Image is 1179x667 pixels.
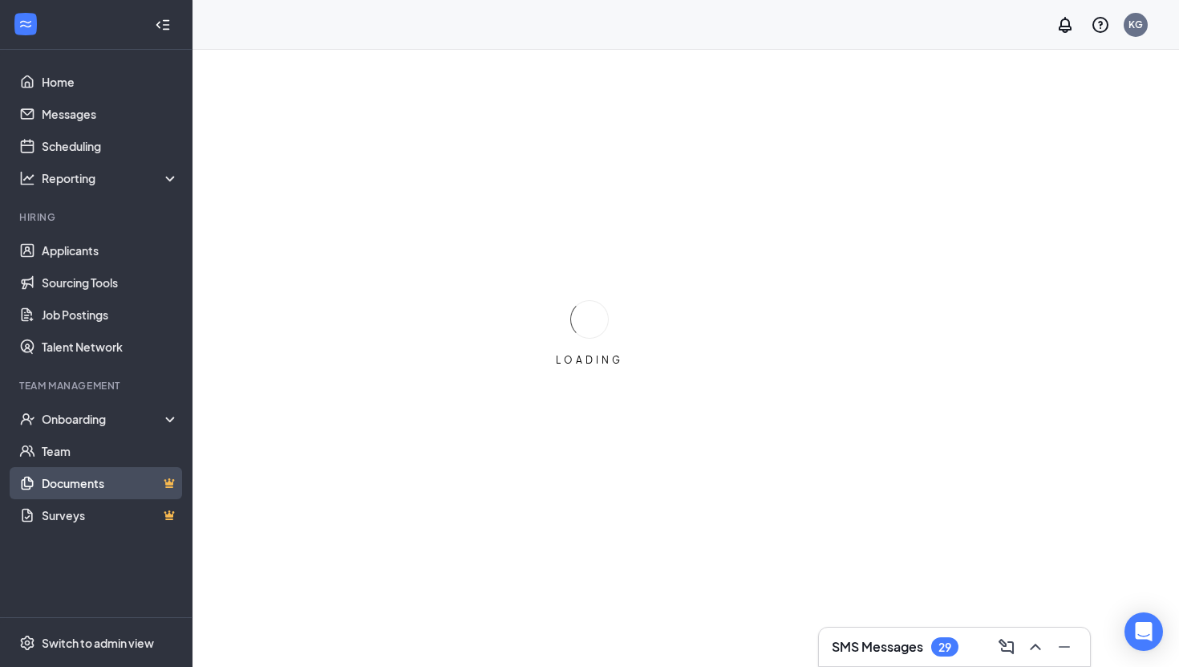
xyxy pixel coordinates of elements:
[1051,634,1077,660] button: Minimize
[832,638,923,656] h3: SMS Messages
[42,130,179,162] a: Scheduling
[1055,637,1074,657] svg: Minimize
[42,411,165,427] div: Onboarding
[42,435,179,467] a: Team
[42,66,179,98] a: Home
[18,16,34,32] svg: WorkstreamLogo
[19,411,35,427] svg: UserCheck
[1055,15,1075,35] svg: Notifications
[997,637,1016,657] svg: ComposeMessage
[549,353,630,367] div: LOADING
[19,170,35,186] svg: Analysis
[155,17,171,33] svg: Collapse
[19,379,176,392] div: Team Management
[42,635,154,651] div: Switch to admin view
[1026,637,1045,657] svg: ChevronUp
[1128,18,1143,31] div: KG
[19,210,176,224] div: Hiring
[42,331,179,363] a: Talent Network
[1023,634,1048,660] button: ChevronUp
[42,499,179,531] a: SurveysCrown
[994,634,1019,660] button: ComposeMessage
[42,299,179,331] a: Job Postings
[42,266,179,299] a: Sourcing Tools
[42,98,179,130] a: Messages
[42,170,180,186] div: Reporting
[19,635,35,651] svg: Settings
[1091,15,1110,35] svg: QuestionInfo
[42,467,179,499] a: DocumentsCrown
[938,641,951,654] div: 29
[42,234,179,266] a: Applicants
[1124,612,1163,651] div: Open Intercom Messenger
